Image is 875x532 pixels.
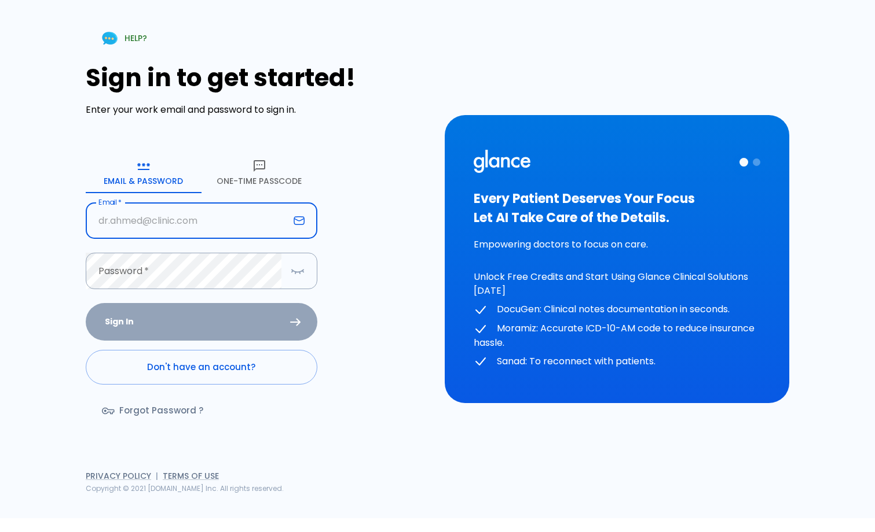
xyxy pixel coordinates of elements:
[474,238,761,252] p: Empowering doctors to focus on care.
[86,350,317,385] a: Don't have an account?
[86,470,151,482] a: Privacy Policy
[86,394,222,427] a: Forgot Password ?
[86,483,284,493] span: Copyright © 2021 [DOMAIN_NAME] Inc. All rights reserved.
[86,64,431,92] h1: Sign in to get started!
[474,189,761,227] h3: Every Patient Deserves Your Focus Let AI Take Care of the Details.
[474,302,761,317] p: DocuGen: Clinical notes documentation in seconds.
[86,152,202,193] button: Email & Password
[163,470,219,482] a: Terms of Use
[86,24,161,53] a: HELP?
[86,103,431,117] p: Enter your work email and password to sign in.
[202,152,317,193] button: One-Time Passcode
[86,202,289,239] input: dr.ahmed@clinic.com
[474,270,761,298] p: Unlock Free Credits and Start Using Glance Clinical Solutions [DATE]
[474,354,761,369] p: Sanad: To reconnect with patients.
[156,470,158,482] span: |
[100,28,120,49] img: Chat Support
[474,322,761,350] p: Moramiz: Accurate ICD-10-AM code to reduce insurance hassle.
